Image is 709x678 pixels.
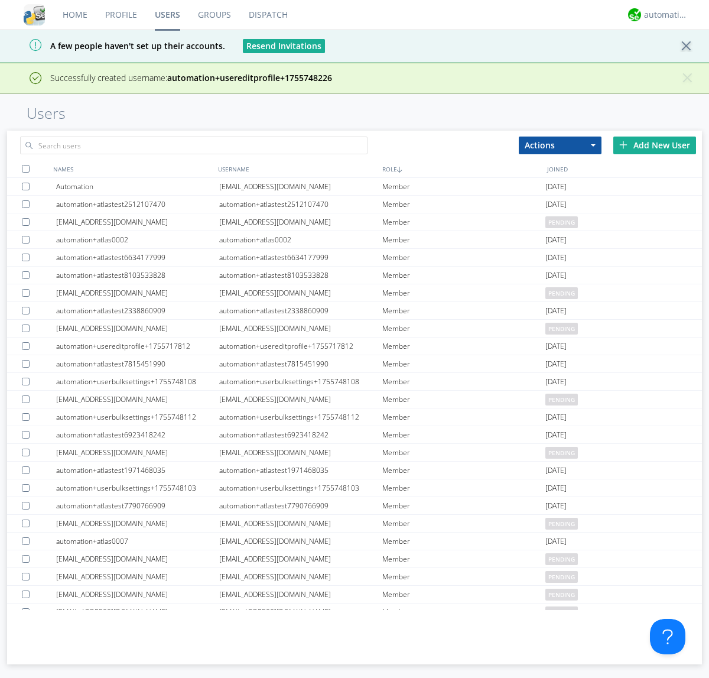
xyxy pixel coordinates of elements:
[7,444,702,462] a: [EMAIL_ADDRESS][DOMAIN_NAME][EMAIL_ADDRESS][DOMAIN_NAME]Memberpending
[545,426,567,444] span: [DATE]
[382,267,545,284] div: Member
[7,550,702,568] a: [EMAIL_ADDRESS][DOMAIN_NAME][EMAIL_ADDRESS][DOMAIN_NAME]Memberpending
[7,249,702,267] a: automation+atlastest6634177999automation+atlastest6634177999Member[DATE]
[545,533,567,550] span: [DATE]
[382,586,545,603] div: Member
[382,391,545,408] div: Member
[9,40,225,51] span: A few people haven't set up their accounts.
[7,426,702,444] a: automation+atlastest6923418242automation+atlastest6923418242Member[DATE]
[219,196,382,213] div: automation+atlastest2512107470
[7,213,702,231] a: [EMAIL_ADDRESS][DOMAIN_NAME][EMAIL_ADDRESS][DOMAIN_NAME]Memberpending
[545,553,578,565] span: pending
[545,178,567,196] span: [DATE]
[7,267,702,284] a: automation+atlastest8103533828automation+atlastest8103533828Member[DATE]
[545,462,567,479] span: [DATE]
[215,160,380,177] div: USERNAME
[56,533,219,550] div: automation+atlas0007
[382,462,545,479] div: Member
[644,9,688,21] div: automation+atlas
[382,373,545,390] div: Member
[219,462,382,479] div: automation+atlastest1971468035
[56,586,219,603] div: [EMAIL_ADDRESS][DOMAIN_NAME]
[545,518,578,530] span: pending
[7,568,702,586] a: [EMAIL_ADDRESS][DOMAIN_NAME][EMAIL_ADDRESS][DOMAIN_NAME]Memberpending
[382,178,545,195] div: Member
[219,267,382,284] div: automation+atlastest8103533828
[382,355,545,372] div: Member
[219,231,382,248] div: automation+atlas0002
[382,213,545,231] div: Member
[219,373,382,390] div: automation+userbulksettings+1755748108
[219,586,382,603] div: [EMAIL_ADDRESS][DOMAIN_NAME]
[56,550,219,567] div: [EMAIL_ADDRESS][DOMAIN_NAME]
[7,302,702,320] a: automation+atlastest2338860909automation+atlastest2338860909Member[DATE]
[56,249,219,266] div: automation+atlastest6634177999
[7,284,702,302] a: [EMAIL_ADDRESS][DOMAIN_NAME][EMAIL_ADDRESS][DOMAIN_NAME]Memberpending
[56,338,219,355] div: automation+usereditprofile+1755717812
[545,447,578,459] span: pending
[56,515,219,532] div: [EMAIL_ADDRESS][DOMAIN_NAME]
[56,408,219,426] div: automation+userbulksettings+1755748112
[545,355,567,373] span: [DATE]
[219,444,382,461] div: [EMAIL_ADDRESS][DOMAIN_NAME]
[219,497,382,514] div: automation+atlastest7790766909
[382,479,545,497] div: Member
[56,568,219,585] div: [EMAIL_ADDRESS][DOMAIN_NAME]
[7,196,702,213] a: automation+atlastest2512107470automation+atlastest2512107470Member[DATE]
[56,391,219,408] div: [EMAIL_ADDRESS][DOMAIN_NAME]
[219,604,382,621] div: [EMAIL_ADDRESS][DOMAIN_NAME]
[167,72,332,83] strong: automation+usereditprofile+1755748226
[56,231,219,248] div: automation+atlas0002
[379,160,544,177] div: ROLE
[56,426,219,443] div: automation+atlastest6923418242
[545,394,578,405] span: pending
[7,533,702,550] a: automation+atlas0007[EMAIL_ADDRESS][DOMAIN_NAME]Member[DATE]
[219,338,382,355] div: automation+usereditprofile+1755717812
[56,497,219,514] div: automation+atlastest7790766909
[219,479,382,497] div: automation+userbulksettings+1755748103
[545,231,567,249] span: [DATE]
[7,373,702,391] a: automation+userbulksettings+1755748108automation+userbulksettings+1755748108Member[DATE]
[219,568,382,585] div: [EMAIL_ADDRESS][DOMAIN_NAME]
[545,287,578,299] span: pending
[219,284,382,301] div: [EMAIL_ADDRESS][DOMAIN_NAME]
[382,320,545,337] div: Member
[382,444,545,461] div: Member
[544,160,709,177] div: JOINED
[7,391,702,408] a: [EMAIL_ADDRESS][DOMAIN_NAME][EMAIL_ADDRESS][DOMAIN_NAME]Memberpending
[382,249,545,266] div: Member
[56,462,219,479] div: automation+atlastest1971468035
[7,515,702,533] a: [EMAIL_ADDRESS][DOMAIN_NAME][EMAIL_ADDRESS][DOMAIN_NAME]Memberpending
[7,497,702,515] a: automation+atlastest7790766909automation+atlastest7790766909Member[DATE]
[519,137,601,154] button: Actions
[7,231,702,249] a: automation+atlas0002automation+atlas0002Member[DATE]
[7,604,702,621] a: [EMAIL_ADDRESS][DOMAIN_NAME][EMAIL_ADDRESS][DOMAIN_NAME]Memberpending
[545,571,578,583] span: pending
[382,497,545,514] div: Member
[56,373,219,390] div: automation+userbulksettings+1755748108
[7,408,702,426] a: automation+userbulksettings+1755748112automation+userbulksettings+1755748112Member[DATE]
[382,408,545,426] div: Member
[545,606,578,618] span: pending
[50,160,215,177] div: NAMES
[382,231,545,248] div: Member
[219,408,382,426] div: automation+userbulksettings+1755748112
[219,302,382,319] div: automation+atlastest2338860909
[56,479,219,497] div: automation+userbulksettings+1755748103
[382,302,545,319] div: Member
[545,323,578,335] span: pending
[219,320,382,337] div: [EMAIL_ADDRESS][DOMAIN_NAME]
[613,137,696,154] div: Add New User
[545,589,578,601] span: pending
[545,479,567,497] span: [DATE]
[7,586,702,604] a: [EMAIL_ADDRESS][DOMAIN_NAME][EMAIL_ADDRESS][DOMAIN_NAME]Memberpending
[56,604,219,621] div: [EMAIL_ADDRESS][DOMAIN_NAME]
[545,302,567,320] span: [DATE]
[382,533,545,550] div: Member
[545,373,567,391] span: [DATE]
[545,216,578,228] span: pending
[545,408,567,426] span: [DATE]
[219,426,382,443] div: automation+atlastest6923418242
[219,391,382,408] div: [EMAIL_ADDRESS][DOMAIN_NAME]
[545,249,567,267] span: [DATE]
